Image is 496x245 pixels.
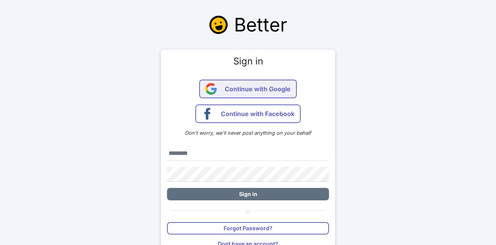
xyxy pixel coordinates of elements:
img: Continue with Google [205,83,217,95]
span: Continue with Google [225,80,291,98]
img: Continue with Facebook [201,108,213,120]
span: Continue with Facebook [221,104,294,123]
h4: Sign in [167,56,329,67]
button: Continue with Google [199,80,297,98]
em: Don't worry, we'll never post anything on your behalf [185,130,311,136]
div: or [167,207,329,216]
button: Sign in [167,188,329,200]
a: Better [206,8,290,42]
button: Forgot Password? [167,222,329,235]
button: Continue with Facebook [195,104,301,123]
img: Better [209,16,228,34]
